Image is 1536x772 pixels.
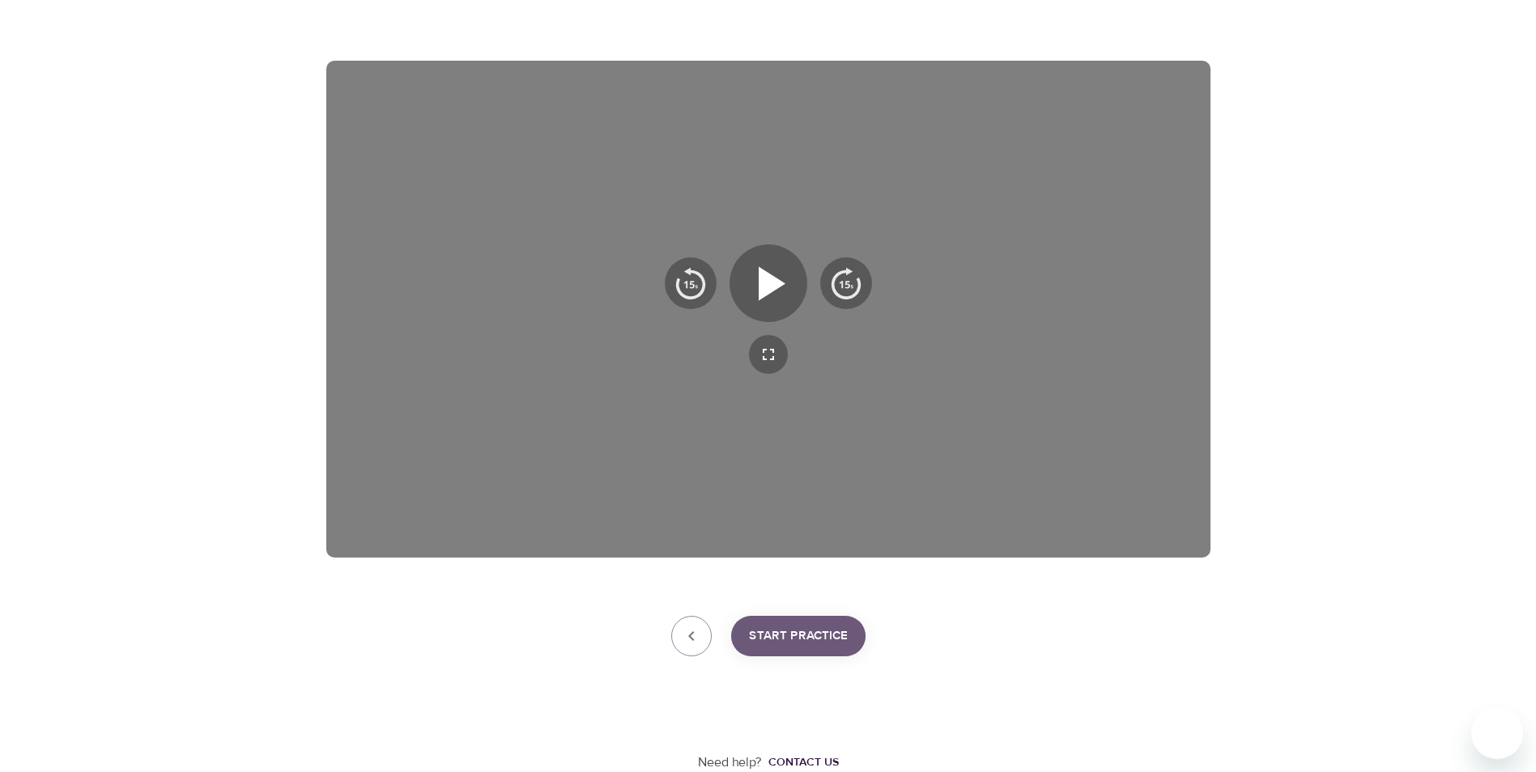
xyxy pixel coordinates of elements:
div: Contact us [768,754,839,770]
button: Start Practice [731,616,866,656]
img: 15s_next.svg [830,267,862,299]
p: Need help? [698,753,762,772]
a: Contact us [762,754,839,770]
img: 15s_prev.svg [674,267,707,299]
span: Start Practice [749,626,848,647]
iframe: Button to launch messaging window [1471,707,1523,759]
